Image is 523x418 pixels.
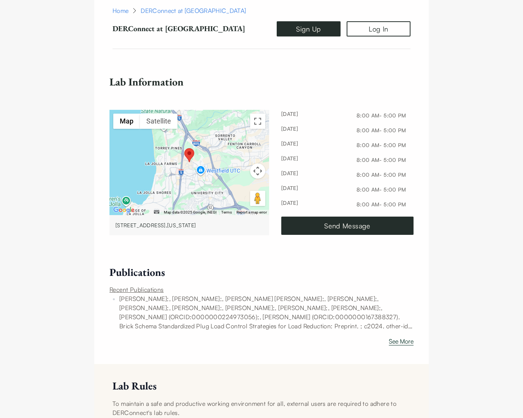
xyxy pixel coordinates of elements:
p: DERConnect at [GEOGRAPHIC_DATA] [113,24,245,33]
a: Log In [347,21,410,36]
button: Show satellite imagery [140,114,178,129]
a: Sign Up [277,21,341,36]
span: 8:00 AM - 5:00 PM [346,201,406,211]
a: Terms (opens in new tab) [221,210,232,214]
u: Recent Publications [109,286,164,293]
span: [DATE] [281,199,298,210]
button: Toggle fullscreen view [250,114,265,129]
button: Drag Pegman onto the map to open Street View [250,191,265,206]
span: [DATE] [281,110,298,121]
span: 8:00 AM - 5:00 PM [346,186,406,196]
button: Keyboard shortcuts [154,210,159,214]
a: Report a map error [236,210,267,214]
a: Home [113,6,128,15]
img: Google [111,205,136,215]
span: 8:00 AM - 5:00 PM [346,127,406,136]
span: Map data ©2025 Google, INEGI [164,210,217,214]
span: 8:00 AM - 5:00 PM [346,157,406,166]
span: [DATE] [281,169,298,180]
div: DERConnect at UCSD [141,6,246,15]
div: [STREET_ADDRESS] , [US_STATE] [116,221,263,229]
h2: Publications [109,266,414,279]
button: See More [389,337,414,349]
button: Map camera controls [250,163,265,179]
span: 8:00 AM - 5:00 PM [346,112,406,122]
h2: Lab Rules [113,379,410,393]
p: [PERSON_NAME];, [PERSON_NAME];, [PERSON_NAME] [PERSON_NAME];, [PERSON_NAME];, [PERSON_NAME];, [PE... [119,294,414,331]
span: [DATE] [281,184,298,195]
span: [DATE] [281,154,298,165]
a: Open this area in Google Maps (opens a new window) [111,205,136,215]
h6: Lab Information [109,75,414,89]
span: [DATE] [281,139,298,150]
span: 8:00 AM - 5:00 PM [346,142,406,151]
span: [DATE] [281,125,298,136]
p: To maintain a safe and productive working environment for all, external users are required to adh... [113,399,410,417]
a: Send Message [281,217,414,235]
button: Show street map [113,114,140,129]
span: 8:00 AM - 5:00 PM [346,171,406,181]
